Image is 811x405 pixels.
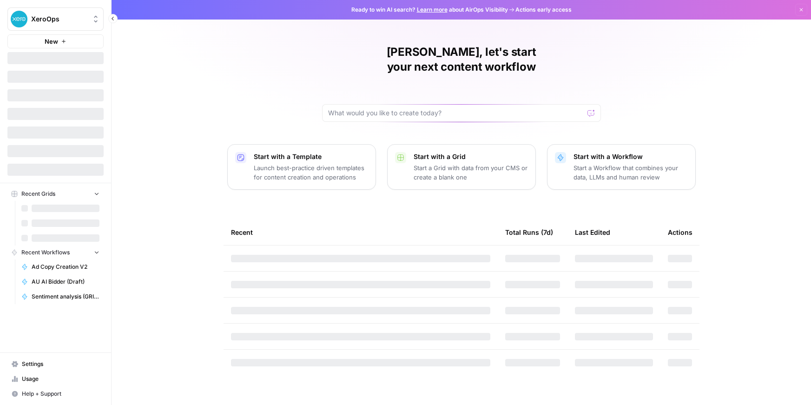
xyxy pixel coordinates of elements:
[575,219,610,245] div: Last Edited
[7,357,104,372] a: Settings
[574,152,688,161] p: Start with a Workflow
[351,6,508,14] span: Ready to win AI search? about AirOps Visibility
[21,190,55,198] span: Recent Grids
[505,219,553,245] div: Total Runs (7d)
[7,7,104,31] button: Workspace: XeroOps
[322,45,601,74] h1: [PERSON_NAME], let's start your next content workflow
[254,163,368,182] p: Launch best-practice driven templates for content creation and operations
[547,144,696,190] button: Start with a WorkflowStart a Workflow that combines your data, LLMs and human review
[7,386,104,401] button: Help + Support
[387,144,536,190] button: Start with a GridStart a Grid with data from your CMS or create a blank one
[7,34,104,48] button: New
[227,144,376,190] button: Start with a TemplateLaunch best-practice driven templates for content creation and operations
[32,278,99,286] span: AU AI Bidder (Draft)
[17,289,104,304] a: Sentiment analysis (GRID version)
[7,246,104,259] button: Recent Workflows
[7,372,104,386] a: Usage
[17,259,104,274] a: Ad Copy Creation V2
[7,187,104,201] button: Recent Grids
[31,14,87,24] span: XeroOps
[254,152,368,161] p: Start with a Template
[417,6,448,13] a: Learn more
[21,248,70,257] span: Recent Workflows
[414,152,528,161] p: Start with a Grid
[668,219,692,245] div: Actions
[22,360,99,368] span: Settings
[32,263,99,271] span: Ad Copy Creation V2
[328,108,584,118] input: What would you like to create today?
[22,375,99,383] span: Usage
[574,163,688,182] p: Start a Workflow that combines your data, LLMs and human review
[45,37,58,46] span: New
[17,274,104,289] a: AU AI Bidder (Draft)
[22,390,99,398] span: Help + Support
[414,163,528,182] p: Start a Grid with data from your CMS or create a blank one
[11,11,27,27] img: XeroOps Logo
[32,292,99,301] span: Sentiment analysis (GRID version)
[231,219,490,245] div: Recent
[515,6,572,14] span: Actions early access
